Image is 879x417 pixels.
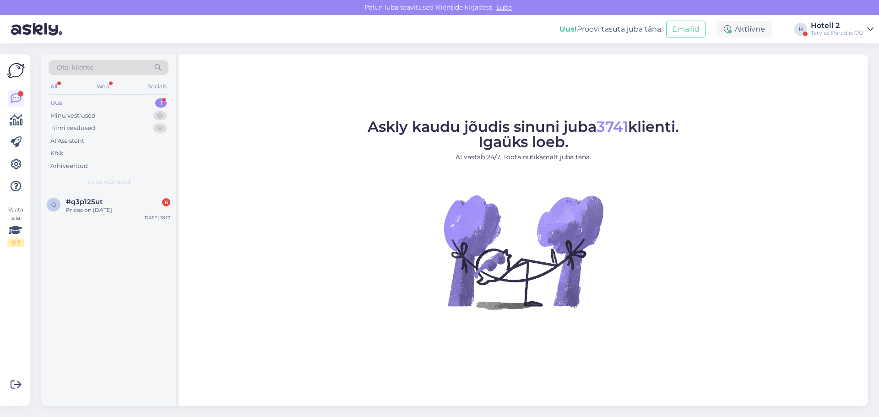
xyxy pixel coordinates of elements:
div: Tiimi vestlused [50,124,95,133]
span: Otsi kliente [57,63,93,72]
div: AI Assistent [50,136,84,146]
div: Hotell 2 [811,22,863,29]
span: q [51,201,56,208]
div: All [49,81,59,92]
div: Kõik [50,149,64,158]
div: Minu vestlused [50,111,96,120]
div: Web [95,81,111,92]
img: Askly Logo [7,62,25,79]
span: 3741 [597,118,628,135]
a: Hotell 2Tervise Paradiis OÜ [811,22,874,37]
span: Uued vestlused [87,178,130,186]
span: #q3p125ut [66,198,103,206]
span: Askly kaudu jõudis sinuni juba klienti. Igaüks loeb. [368,118,679,151]
div: 1 [155,98,167,108]
span: Luba [494,3,515,11]
div: Tervise Paradiis OÜ [811,29,863,37]
img: No Chat active [441,169,606,334]
div: Aktiivne [716,21,772,38]
div: 0 / 3 [7,238,24,247]
div: 0 [153,124,167,133]
div: [DATE] 18:17 [143,214,170,221]
p: AI vastab 24/7. Tööta nutikamalt juba täna. [368,152,679,162]
div: Uus [50,98,62,108]
div: 0 [153,111,167,120]
div: Vaata siia [7,206,24,247]
div: Arhiveeritud [50,162,88,171]
button: Emailid [666,21,705,38]
div: Prices on [DATE] [66,206,170,214]
div: Proovi tasuta juba täna: [559,24,662,35]
div: H [794,23,807,36]
div: Socials [146,81,168,92]
div: 6 [162,198,170,206]
b: Uus! [559,25,577,33]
